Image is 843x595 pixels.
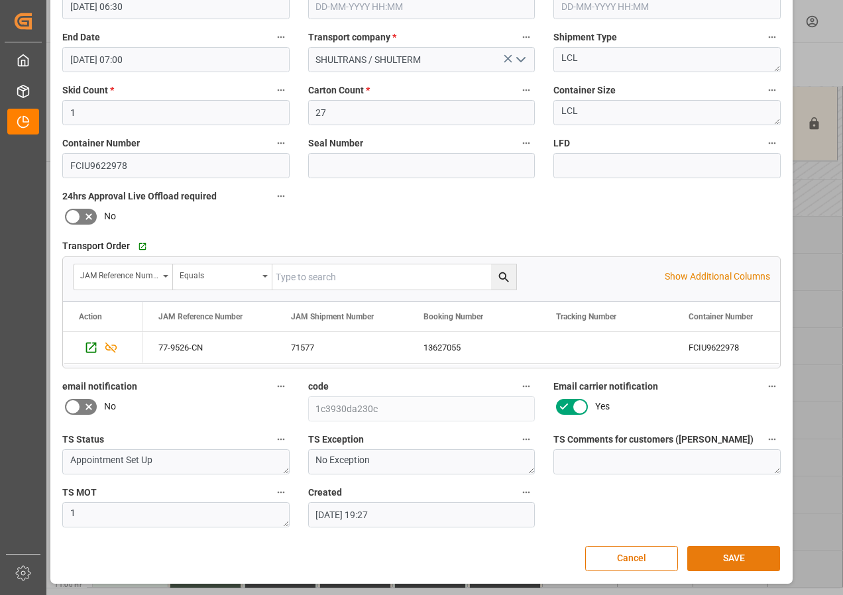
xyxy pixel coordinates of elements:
[173,264,272,290] button: open menu
[308,502,535,527] input: DD-MM-YYYY HH:MM
[62,502,290,527] textarea: 1
[62,83,114,97] span: Skid Count
[272,188,290,205] button: 24hrs Approval Live Offload required
[763,378,781,395] button: Email carrier notification
[62,136,140,150] span: Container Number
[272,378,290,395] button: email notification
[308,433,364,447] span: TS Exception
[510,50,530,70] button: open menu
[553,433,754,447] span: TS Comments for customers ([PERSON_NAME])
[79,312,102,321] div: Action
[308,83,370,97] span: Carton Count
[553,136,570,150] span: LFD
[308,30,396,44] span: Transport company
[673,332,805,363] div: FCIU9622978
[518,81,535,99] button: Carton Count *
[62,47,290,72] input: DD-MM-YYYY HH:MM
[763,431,781,448] button: TS Comments for customers ([PERSON_NAME])
[308,136,363,150] span: Seal Number
[62,433,104,447] span: TS Status
[408,332,540,363] div: 13627055
[272,431,290,448] button: TS Status
[308,486,342,500] span: Created
[62,449,290,474] textarea: Appointment Set Up
[518,28,535,46] button: Transport company *
[62,30,100,44] span: End Date
[180,266,258,282] div: Equals
[689,312,753,321] span: Container Number
[665,270,770,284] p: Show Additional Columns
[763,81,781,99] button: Container Size
[518,431,535,448] button: TS Exception
[142,332,275,363] div: 77-9526-CN
[491,264,516,290] button: search button
[553,100,781,125] textarea: LCL
[80,266,158,282] div: JAM Reference Number
[62,239,130,253] span: Transport Order
[272,81,290,99] button: Skid Count *
[63,332,142,364] div: Press SPACE to select this row.
[763,135,781,152] button: LFD
[585,546,678,571] button: Cancel
[62,380,137,394] span: email notification
[423,312,483,321] span: Booking Number
[272,484,290,501] button: TS MOT
[518,135,535,152] button: Seal Number
[272,264,516,290] input: Type to search
[104,209,116,223] span: No
[272,135,290,152] button: Container Number
[518,378,535,395] button: code
[104,400,116,413] span: No
[763,28,781,46] button: Shipment Type
[62,189,217,203] span: 24hrs Approval Live Offload required
[687,546,780,571] button: SAVE
[308,380,329,394] span: code
[518,484,535,501] button: Created
[291,312,374,321] span: JAM Shipment Number
[553,47,781,72] textarea: LCL
[553,30,617,44] span: Shipment Type
[553,380,658,394] span: Email carrier notification
[556,312,616,321] span: Tracking Number
[275,332,408,363] div: 71577
[553,83,616,97] span: Container Size
[62,486,97,500] span: TS MOT
[308,449,535,474] textarea: No Exception
[272,28,290,46] button: End Date
[595,400,610,413] span: Yes
[158,312,243,321] span: JAM Reference Number
[74,264,173,290] button: open menu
